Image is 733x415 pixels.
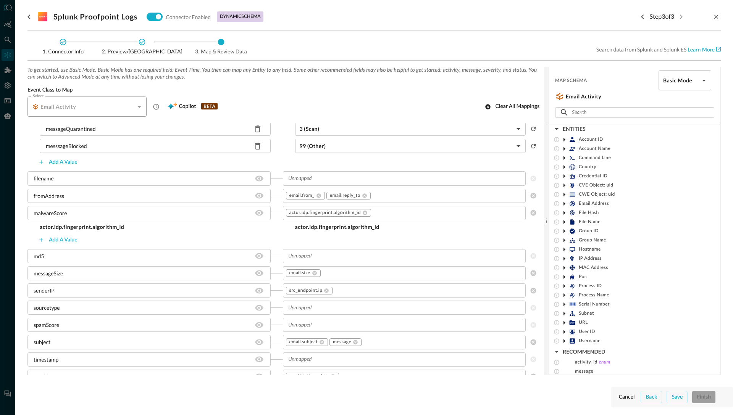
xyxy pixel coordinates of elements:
[27,223,283,231] h5: actor.idp.fingerprint.algorithm_id
[34,252,44,260] p: md5
[579,310,594,317] span: Subnet
[286,192,325,199] div: email.from_
[579,237,606,243] span: Group Name
[53,12,137,21] h3: Splunk Proofpoint Logs
[285,251,523,261] input: Unmapped
[252,140,264,152] button: Delete source field
[252,123,264,135] button: Delete source field
[579,219,601,225] span: File Name
[34,355,58,364] p: timestamp
[253,172,265,185] button: Hide/Show source field
[300,142,514,150] h5: 99 (Other)
[27,67,544,80] span: To get started, use Basic Mode. Basic Mode has one required field: Event Time. You then can map a...
[289,270,310,276] span: email.size
[563,124,586,134] div: ENTITIES
[529,269,538,278] button: clear selected values
[34,269,63,277] p: messageSize
[579,283,602,289] span: Process ID
[480,101,544,113] button: Clear all mappings
[46,125,96,133] p: messageQuarantined
[34,156,82,168] button: Add a value
[34,209,67,217] p: malwareScore
[253,207,265,219] button: Hide/Show source field
[34,338,50,346] p: subject
[326,192,371,199] div: email.reply_to
[529,208,538,217] button: clear selected values
[34,174,54,182] p: filename
[529,140,538,152] button: reset selected values
[575,359,597,365] span: activity_id
[286,338,328,346] div: email.subject
[253,319,265,331] button: Hide/Show source field
[649,12,674,21] p: Step 3 of 3
[201,103,218,109] p: BETA
[285,174,523,183] input: Unmapped
[329,338,362,346] div: message
[529,191,538,200] button: clear selected values
[575,368,593,375] span: message
[23,11,35,23] button: go back
[579,173,607,179] span: Credential ID
[579,210,599,216] span: File Hash
[49,158,77,167] div: Add a value
[688,47,721,53] a: Learn More
[579,155,611,161] span: Command Line
[289,193,315,199] span: email.from_
[579,201,609,207] span: Email Address
[153,103,160,110] svg: Email Activity events report SMTP protocol and email activities including those with embedded URL...
[38,12,47,21] svg: Splunk
[579,256,602,262] span: IP Address
[572,106,697,120] input: Search
[333,339,351,345] span: message
[289,373,329,380] span: email.delivered_to
[253,250,265,262] button: Hide/Show source field
[34,192,64,200] p: fromAddress
[40,103,76,111] h5: Email Activity
[579,228,599,234] span: Group ID
[285,320,523,330] input: Unmapped
[289,288,323,294] span: src_endpoint.ip
[579,182,613,188] span: CVE Object: uid
[375,45,721,54] p: Search data from Splunk and Splunk ES
[31,49,95,54] span: Connector Info
[663,77,699,84] h5: Basic Mode
[220,13,260,20] p: dynamic schema
[27,87,544,93] span: Event Class to Map
[179,102,196,111] span: Copilot
[579,329,595,335] span: User ID
[672,392,683,402] div: Save
[189,49,253,54] span: Map & Review Data
[566,93,601,100] h5: Email Activity
[253,302,265,314] button: Hide/Show source field
[712,12,721,21] button: close-drawer
[529,372,538,381] button: clear selected values
[286,287,333,294] div: src_endpoint.ip
[529,338,538,347] button: clear selected values
[49,235,77,245] div: Add a value
[579,338,601,344] span: Username
[579,191,615,198] span: CWE Object: uid
[529,123,538,135] button: reset selected values
[34,234,82,246] button: Add a value
[289,210,361,216] span: actor.idp.fingerprint.algorithm_id
[163,101,222,113] button: CopilotBETA
[552,123,590,135] button: ENTITIES
[300,125,514,133] h5: 3 (Scan)
[34,304,60,312] p: sourcetype
[579,246,601,253] span: Hostname
[646,392,657,402] div: Back
[286,209,371,217] div: actor.idp.fingerprint.algorithm_id
[286,373,339,380] div: email.delivered_to
[34,321,59,329] p: spamScore
[253,190,265,202] button: Hide/Show source field
[330,193,360,199] span: email.reply_to
[253,353,265,365] button: Hide/Show source field
[636,11,649,23] button: Previous step
[579,137,603,143] span: Account ID
[253,267,265,279] button: Hide/Show source field
[579,265,608,271] span: MAC Address
[33,93,44,99] label: Select
[579,320,588,326] span: URL
[166,13,211,21] p: Connector Enabled
[619,392,635,402] div: Cancel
